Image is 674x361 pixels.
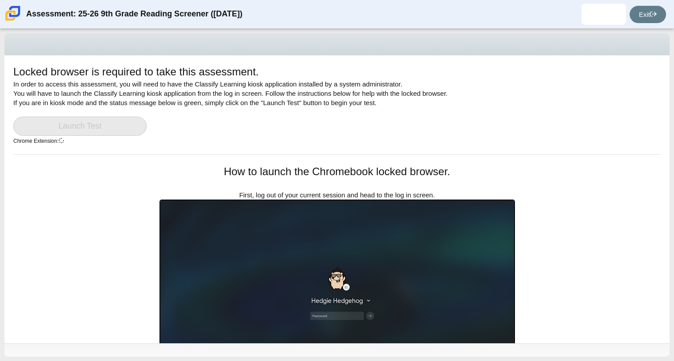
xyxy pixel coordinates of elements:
img: mariell.burch.cxgOaD [597,7,611,21]
h1: Locked browser is required to take this assessment. [13,64,259,79]
img: Carmen School of Science & Technology [4,4,22,23]
a: Carmen School of Science & Technology [4,16,22,24]
small: Chrome Extension: [13,138,64,144]
a: Exit [630,6,666,23]
h1: How to launch the Chromebook locked browser. [160,164,515,179]
div: In order to access this assessment, you will need to have the Classify Learning kiosk application... [13,64,661,154]
a: Launch Test [13,117,147,136]
div: Assessment: 25-26 9th Grade Reading Screener ([DATE]) [26,4,243,25]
